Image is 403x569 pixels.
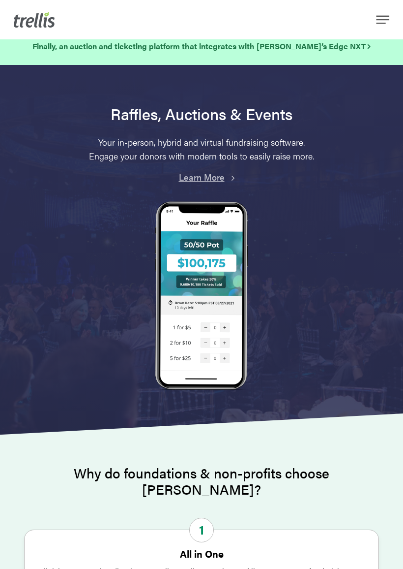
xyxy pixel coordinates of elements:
a: Learn More [179,171,225,183]
h1: Raffles, Auctions & Events [24,104,379,123]
img: Trellis [14,12,55,28]
a: Finally, an auction and ticketing platform that integrates with [PERSON_NAME]’s Edge NXT [32,40,371,53]
h2: Why do foundations & non-profits choose [PERSON_NAME]? [24,465,379,498]
img: Trellis Raffles, Auctions and Event Fundraising [155,201,248,392]
span: 1 [189,518,214,542]
p: Your in-person, hybrid and virtual fundraising software. Engage your donors with modern tools to ... [84,135,319,163]
a: Navigation Menu [378,15,389,25]
strong: All in One [180,546,224,561]
strong: Finally, an auction and ticketing platform that integrates with [PERSON_NAME]’s Edge NXT [32,40,371,52]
